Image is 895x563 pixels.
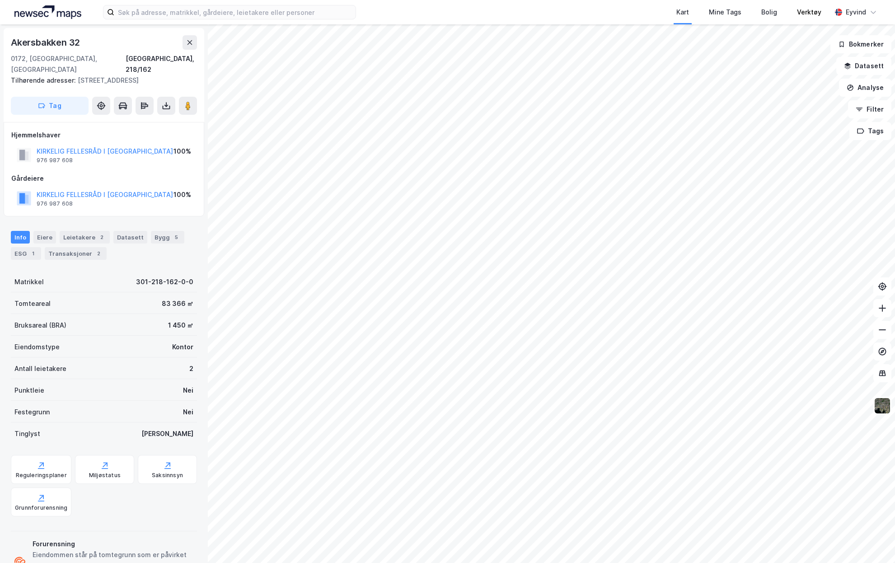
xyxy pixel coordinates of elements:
div: Eyvind [846,7,866,18]
div: Nei [183,385,193,396]
div: Antall leietakere [14,363,66,374]
div: Hjemmelshaver [11,130,197,141]
div: Nei [183,407,193,418]
div: Leietakere [60,231,110,244]
div: Kontor [172,342,193,352]
div: Bolig [761,7,777,18]
div: Mine Tags [709,7,741,18]
div: 976 987 608 [37,157,73,164]
div: Saksinnsyn [152,472,183,479]
div: Gårdeiere [11,173,197,184]
button: Datasett [836,57,891,75]
iframe: Chat Widget [850,520,895,563]
button: Filter [848,100,891,118]
button: Tag [11,97,89,115]
div: 2 [97,233,106,242]
div: 1 450 ㎡ [168,320,193,331]
div: 2 [189,363,193,374]
div: Kontrollprogram for chat [850,520,895,563]
div: Festegrunn [14,407,50,418]
div: Info [11,231,30,244]
div: 0172, [GEOGRAPHIC_DATA], [GEOGRAPHIC_DATA] [11,53,126,75]
div: Tomteareal [14,298,51,309]
div: Transaksjoner [45,247,107,260]
span: Tilhørende adresser: [11,76,78,84]
div: Punktleie [14,385,44,396]
div: 976 987 608 [37,200,73,207]
div: Reguleringsplaner [16,472,67,479]
div: 100% [173,189,191,200]
div: Matrikkel [14,277,44,287]
div: Akersbakken 32 [11,35,82,50]
div: ESG [11,247,41,260]
div: 301-218-162-0-0 [136,277,193,287]
button: Analyse [839,79,891,97]
button: Bokmerker [830,35,891,53]
div: Eiendomstype [14,342,60,352]
div: 2 [94,249,103,258]
div: Miljøstatus [89,472,121,479]
div: Bruksareal (BRA) [14,320,66,331]
button: Tags [849,122,891,140]
div: 5 [172,233,181,242]
div: [PERSON_NAME] [141,428,193,439]
div: Grunnforurensning [15,504,67,511]
input: Søk på adresse, matrikkel, gårdeiere, leietakere eller personer [114,5,356,19]
div: Datasett [113,231,147,244]
div: [STREET_ADDRESS] [11,75,190,86]
div: Eiere [33,231,56,244]
div: Forurensning [33,539,193,549]
div: 83 366 ㎡ [162,298,193,309]
img: logo.a4113a55bc3d86da70a041830d287a7e.svg [14,5,81,19]
div: Kart [676,7,689,18]
img: 9k= [874,397,891,414]
div: Verktøy [797,7,821,18]
div: 100% [173,146,191,157]
div: Bygg [151,231,184,244]
div: Tinglyst [14,428,40,439]
div: [GEOGRAPHIC_DATA], 218/162 [126,53,197,75]
div: 1 [28,249,37,258]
